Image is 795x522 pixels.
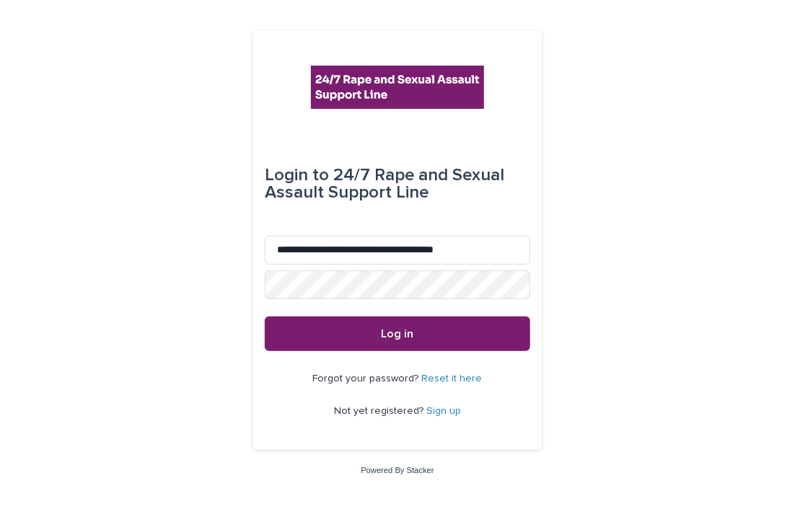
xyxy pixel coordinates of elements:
[313,373,422,384] span: Forgot your password?
[382,328,414,340] span: Log in
[265,167,329,184] span: Login to
[265,317,530,351] button: Log in
[311,66,484,109] img: rhQMoQhaT3yELyF149Cw
[265,155,530,213] div: 24/7 Rape and Sexual Assault Support Line
[422,373,483,384] a: Reset it here
[334,406,426,416] span: Not yet registered?
[361,466,434,474] a: Powered By Stacker
[426,406,461,416] a: Sign up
